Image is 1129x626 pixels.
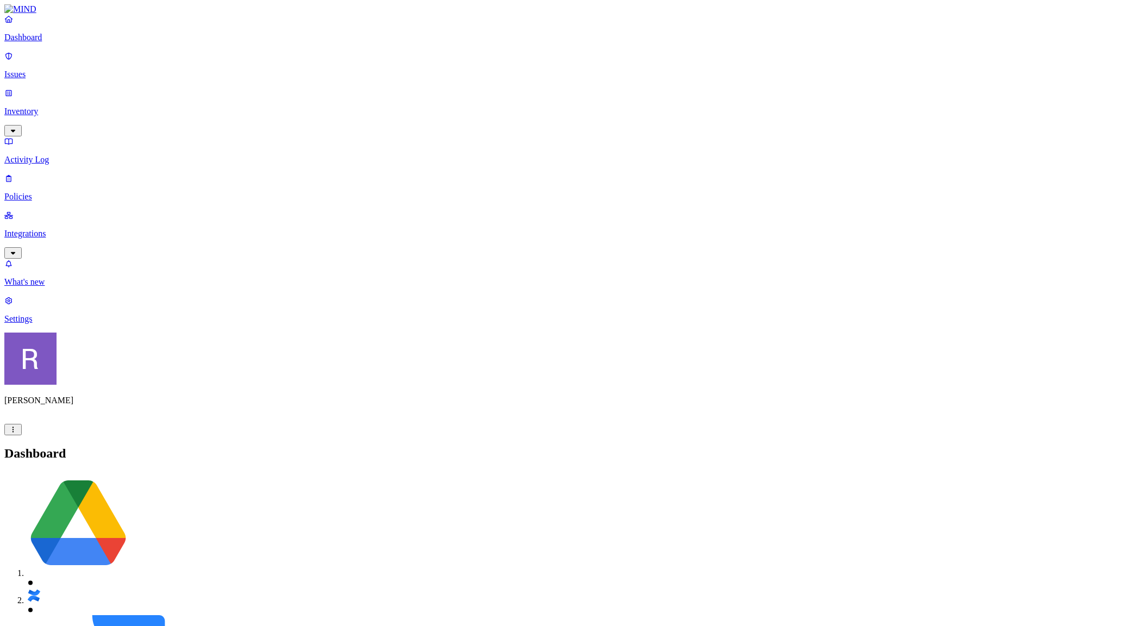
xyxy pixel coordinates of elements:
[4,173,1125,202] a: Policies
[4,33,1125,42] p: Dashboard
[4,333,57,385] img: Rich Thompson
[4,229,1125,239] p: Integrations
[4,88,1125,135] a: Inventory
[4,155,1125,165] p: Activity Log
[4,446,1125,461] h2: Dashboard
[4,192,1125,202] p: Policies
[4,70,1125,79] p: Issues
[26,588,41,603] img: svg%3e
[4,396,1125,405] p: [PERSON_NAME]
[4,4,36,14] img: MIND
[4,107,1125,116] p: Inventory
[26,472,130,576] img: svg%3e
[4,296,1125,324] a: Settings
[4,51,1125,79] a: Issues
[4,259,1125,287] a: What's new
[4,277,1125,287] p: What's new
[4,4,1125,14] a: MIND
[4,314,1125,324] p: Settings
[4,136,1125,165] a: Activity Log
[4,14,1125,42] a: Dashboard
[4,210,1125,257] a: Integrations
